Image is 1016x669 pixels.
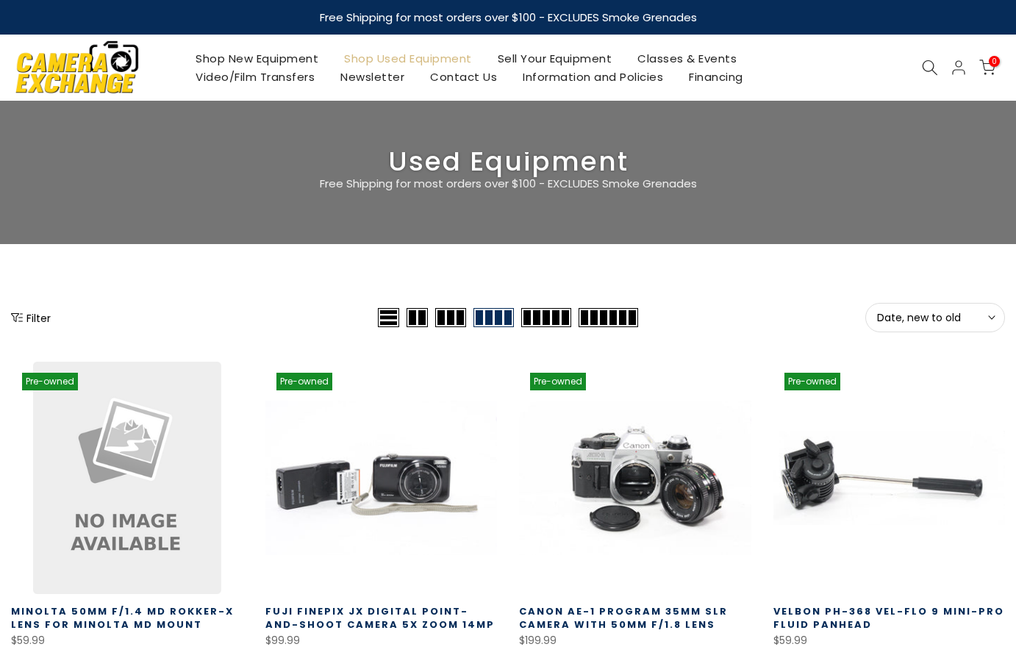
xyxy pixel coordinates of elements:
[625,49,750,68] a: Classes & Events
[510,68,676,86] a: Information and Policies
[320,10,697,25] strong: Free Shipping for most orders over $100 - EXCLUDES Smoke Grenades
[11,632,243,650] div: $59.99
[265,604,495,632] a: Fuji FinePix JX Digital Point-and-Shoot Camera 5x Zoom 14mp
[519,632,751,650] div: $199.99
[773,632,1006,650] div: $59.99
[11,604,234,632] a: Minolta 50mm f/1.4 MD Rokker-X Lens for Minolta MD Mount
[11,310,51,325] button: Show filters
[183,49,332,68] a: Shop New Equipment
[865,303,1005,332] button: Date, new to old
[265,632,498,650] div: $99.99
[11,152,1005,171] h3: Used Equipment
[676,68,756,86] a: Financing
[484,49,625,68] a: Sell Your Equipment
[519,604,728,632] a: Canon AE-1 Program 35mm SLR Camera with 50mm f/1.8 Lens
[989,56,1000,67] span: 0
[183,68,328,86] a: Video/Film Transfers
[418,68,510,86] a: Contact Us
[328,68,418,86] a: Newsletter
[773,604,1004,632] a: Velbon PH-368 Vel-flo 9 Mini-Pro Fluid Panhead
[979,60,995,76] a: 0
[332,49,485,68] a: Shop Used Equipment
[232,175,784,193] p: Free Shipping for most orders over $100 - EXCLUDES Smoke Grenades
[877,311,993,324] span: Date, new to old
